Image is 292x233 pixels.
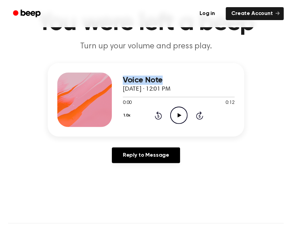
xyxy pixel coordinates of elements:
[193,6,222,21] a: Log in
[123,99,132,107] span: 0:00
[112,147,180,163] a: Reply to Message
[123,86,171,92] span: [DATE] · 12:01 PM
[15,41,277,52] p: Turn up your volume and press play.
[8,7,47,20] a: Beep
[123,110,133,121] button: 1.0x
[226,99,235,107] span: 0:12
[226,7,284,20] a: Create Account
[123,76,235,85] h3: Voice Note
